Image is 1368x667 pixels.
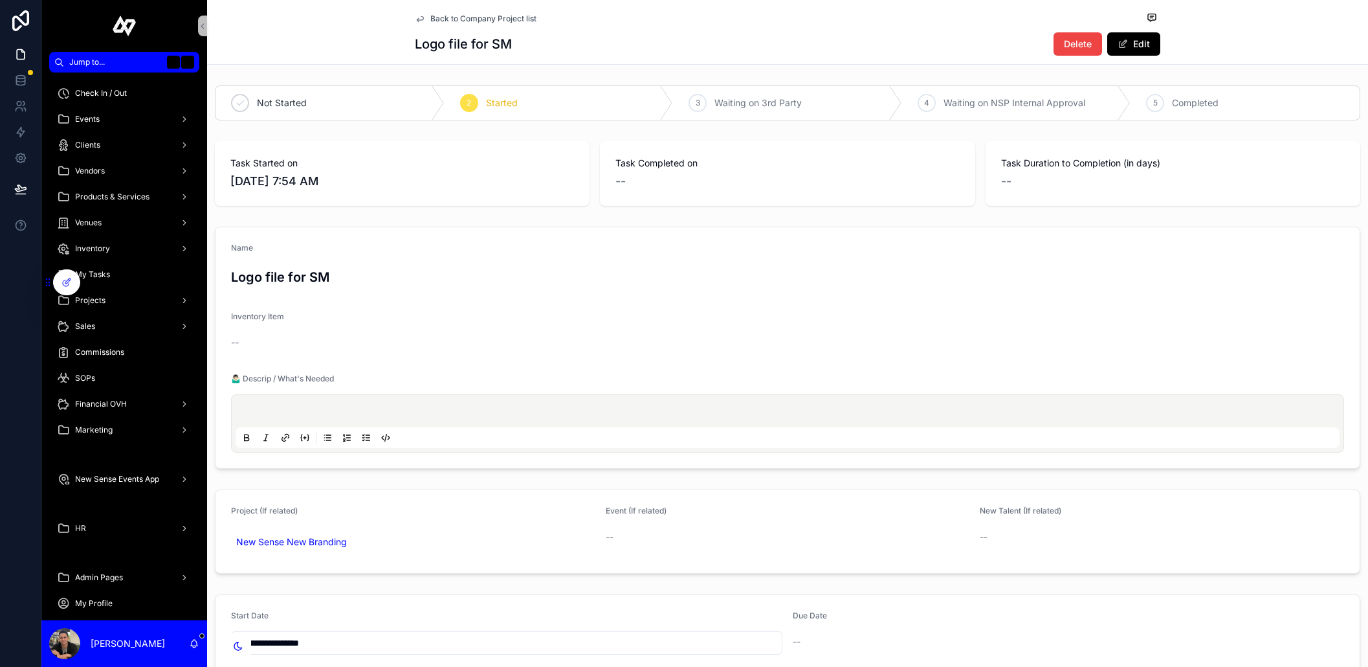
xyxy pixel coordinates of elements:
[1001,157,1345,170] span: Task Duration to Completion (in days)
[49,592,199,615] a: My Profile
[231,243,253,253] span: Name
[415,35,512,53] h1: Logo file for SM
[257,96,307,109] span: Not Started
[943,96,1085,109] span: Waiting on NSP Internal Approval
[49,289,199,312] a: Projects
[924,98,929,108] span: 4
[49,52,199,73] button: Jump to...K
[236,536,347,548] span: New Sense New Branding
[75,321,95,332] span: Sales
[75,598,113,609] span: My Profile
[430,14,536,24] span: Back to Company Project list
[231,611,269,620] span: Start Date
[41,73,207,620] div: scrollable content
[980,530,987,543] span: --
[615,157,959,170] span: Task Completed on
[75,373,95,383] span: SOPs
[980,506,1061,515] span: New Talent (If related)
[793,635,800,648] span: --
[1153,98,1158,108] span: 5
[231,533,352,551] a: New Sense New Branding
[615,172,626,190] span: --
[231,506,298,515] span: Project (If related)
[714,96,802,109] span: Waiting on 3rd Party
[49,133,199,157] a: Clients
[1107,32,1160,56] button: Edit
[75,523,86,534] span: HR
[75,347,124,357] span: Commissions
[75,425,113,435] span: Marketing
[49,159,199,183] a: Vendors
[49,341,199,364] a: Commissions
[75,399,127,409] span: Financial OVH
[1064,38,1092,51] span: Delete
[49,468,199,491] a: New Sense Events App
[49,566,199,589] a: Admin Pages
[467,98,471,108] span: 2
[75,114,100,124] span: Events
[75,474,159,484] span: New Sense Events App
[415,14,536,24] a: Back to Company Project list
[75,269,110,280] span: My Tasks
[49,185,199,209] a: Products & Services
[231,311,284,321] span: Inventory Item
[1172,96,1219,109] span: Completed
[75,572,123,583] span: Admin Pages
[230,172,574,190] span: [DATE] 7:54 AM
[49,82,199,105] a: Check In / Out
[75,295,105,306] span: Projects
[69,57,162,67] span: Jump to...
[231,267,1344,287] h3: Logo file for SM
[182,57,193,67] span: K
[49,418,199,442] a: Marketing
[49,392,199,416] a: Financial OVH
[49,263,199,286] a: My Tasks
[486,96,518,109] span: Started
[49,315,199,338] a: Sales
[696,98,700,108] span: 3
[75,88,127,98] span: Check In / Out
[49,107,199,131] a: Events
[49,237,199,260] a: Inventory
[231,336,239,349] span: --
[49,517,199,540] a: HR
[75,166,105,176] span: Vendors
[75,243,110,254] span: Inventory
[606,530,613,543] span: --
[606,506,667,515] span: Event (If related)
[75,192,149,202] span: Products & Services
[1054,32,1102,56] button: Delete
[231,374,334,383] span: 🤷🏻‍♂️ Descrip / What's Needed
[793,611,827,620] span: Due Date
[75,140,100,150] span: Clients
[75,218,102,228] span: Venues
[49,367,199,390] a: SOPs
[91,637,165,650] p: [PERSON_NAME]
[49,211,199,234] a: Venues
[113,16,137,36] img: App logo
[1001,172,1011,190] span: --
[230,157,574,170] span: Task Started on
